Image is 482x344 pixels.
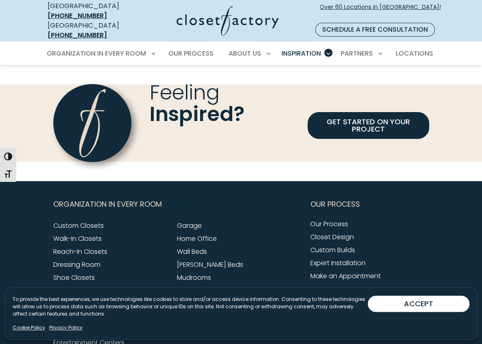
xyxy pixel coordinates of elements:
img: Closet Factory Logo [177,6,279,36]
span: About Us [229,49,261,58]
span: Organization in Every Room [53,194,162,214]
a: Closet Design [310,232,353,242]
button: Footer Subnav Button - Organization in Every Room [53,194,301,214]
span: Our Process [168,49,214,58]
a: [PERSON_NAME] Beds [177,260,243,269]
div: [GEOGRAPHIC_DATA] [48,21,136,40]
button: ACCEPT [368,296,469,312]
a: Wall Beds [177,247,207,256]
a: Home Office [177,234,216,243]
a: Garage [177,221,201,230]
a: Craft Room [177,286,213,295]
a: Cookie Policy [13,324,45,331]
a: Expert Installation [310,258,365,268]
a: Reach-In Closets [53,247,107,256]
span: Inspiration [281,49,321,58]
span: Locations [395,49,433,58]
span: Feeling [150,78,220,106]
a: Walk-In Closets [53,234,102,243]
span: Organization in Every Room [47,49,146,58]
nav: Primary Menu [41,42,441,65]
span: Over 60 Locations in [GEOGRAPHIC_DATA]! [320,3,441,20]
p: To provide the best experiences, we use technologies like cookies to store and/or access device i... [13,296,368,318]
a: Custom Closets [53,221,104,230]
a: Mudrooms [177,273,211,282]
a: Shoe Closets [53,273,95,282]
a: [PHONE_NUMBER] [48,11,107,20]
a: Closet Organizers [53,286,109,295]
a: Dressing Room [53,260,100,269]
div: [GEOGRAPHIC_DATA] [48,1,136,21]
span: Partners [341,49,373,58]
span: Inspired? [150,100,244,128]
a: Our Process [310,219,348,229]
a: GET STARTED ON YOUR PROJECT [308,112,429,139]
a: Schedule a Free Consultation [315,23,435,37]
a: Make an Appointment [310,271,380,281]
span: Our Process [310,194,360,214]
button: Footer Subnav Button - Our Process [310,194,429,214]
a: Custom Builds [310,245,355,255]
a: [PHONE_NUMBER] [48,30,107,40]
a: Privacy Policy [49,324,83,331]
